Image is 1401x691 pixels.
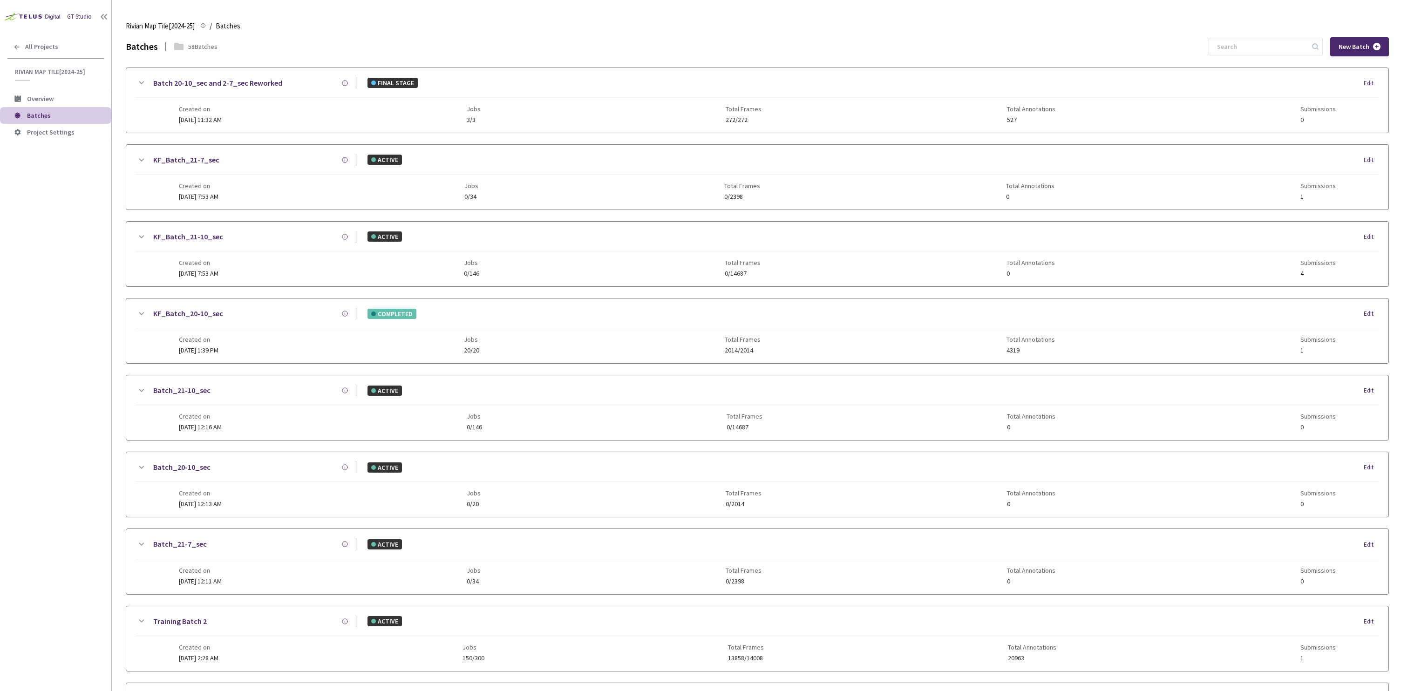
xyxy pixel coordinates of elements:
[725,259,761,266] span: Total Frames
[153,308,223,319] a: KF_Batch_20-10_sec
[1007,501,1055,508] span: 0
[1300,655,1336,662] span: 1
[464,182,478,190] span: Jobs
[724,182,760,190] span: Total Frames
[464,259,479,266] span: Jobs
[126,375,1388,440] div: Batch_21-10_secACTIVEEditCreated on[DATE] 12:16 AMJobs0/146Total Frames0/14687Total Annotations0S...
[126,145,1388,210] div: KF_Batch_21-7_secACTIVEEditCreated on[DATE] 7:53 AMJobs0/34Total Frames0/2398Total Annotations0Su...
[27,111,51,120] span: Batches
[1300,567,1336,574] span: Submissions
[725,270,761,277] span: 0/14687
[726,578,762,585] span: 0/2398
[1007,259,1055,266] span: Total Annotations
[153,231,223,243] a: KF_Batch_21-10_sec
[464,270,479,277] span: 0/146
[367,309,416,319] div: COMPLETED
[367,231,402,242] div: ACTIVE
[126,529,1388,594] div: Batch_21-7_secACTIVEEditCreated on[DATE] 12:11 AMJobs0/34Total Frames0/2398Total Annotations0Subm...
[1300,578,1336,585] span: 0
[367,539,402,549] div: ACTIVE
[467,578,481,585] span: 0/34
[1008,655,1056,662] span: 20963
[179,567,222,574] span: Created on
[367,78,418,88] div: FINAL STAGE
[179,336,218,343] span: Created on
[1007,578,1055,585] span: 0
[1300,347,1336,354] span: 1
[153,77,282,89] a: Batch 20-10_sec and 2-7_sec Reworked
[126,39,158,54] div: Batches
[1300,501,1336,508] span: 0
[462,655,484,662] span: 150/300
[126,606,1388,671] div: Training Batch 2ACTIVEEditCreated on[DATE] 2:28 AMJobs150/300Total Frames13858/14008Total Annotat...
[1364,463,1379,472] div: Edit
[153,538,207,550] a: Batch_21-7_sec
[153,616,207,627] a: Training Batch 2
[1006,182,1054,190] span: Total Annotations
[1364,232,1379,242] div: Edit
[1300,336,1336,343] span: Submissions
[1007,489,1055,497] span: Total Annotations
[367,616,402,626] div: ACTIVE
[179,259,218,266] span: Created on
[467,116,481,123] span: 3/3
[464,193,478,200] span: 0/34
[1007,413,1055,420] span: Total Annotations
[1300,424,1336,431] span: 0
[179,182,218,190] span: Created on
[179,577,222,585] span: [DATE] 12:11 AM
[728,644,764,651] span: Total Frames
[467,424,482,431] span: 0/146
[126,68,1388,133] div: Batch 20-10_sec and 2-7_sec ReworkedFINAL STAGEEditCreated on[DATE] 11:32 AMJobs3/3Total Frames27...
[367,386,402,396] div: ACTIVE
[1211,38,1311,55] input: Search
[728,655,764,662] span: 13858/14008
[1300,270,1336,277] span: 4
[153,154,219,166] a: KF_Batch_21-7_sec
[188,41,218,52] div: 58 Batches
[725,347,761,354] span: 2014/2014
[210,20,212,32] li: /
[1364,156,1379,165] div: Edit
[179,413,222,420] span: Created on
[15,68,98,76] span: Rivian Map Tile[2024-25]
[1007,347,1055,354] span: 4319
[25,43,58,51] span: All Projects
[126,20,195,32] span: Rivian Map Tile[2024-25]
[1300,105,1336,113] span: Submissions
[1300,182,1336,190] span: Submissions
[467,489,481,497] span: Jobs
[126,222,1388,286] div: KF_Batch_21-10_secACTIVEEditCreated on[DATE] 7:53 AMJobs0/146Total Frames0/14687Total Annotations...
[1007,116,1055,123] span: 527
[179,346,218,354] span: [DATE] 1:39 PM
[179,105,222,113] span: Created on
[467,567,481,574] span: Jobs
[179,644,218,651] span: Created on
[1008,644,1056,651] span: Total Annotations
[1300,644,1336,651] span: Submissions
[1364,79,1379,88] div: Edit
[467,105,481,113] span: Jobs
[1300,413,1336,420] span: Submissions
[1364,540,1379,549] div: Edit
[1339,43,1369,51] span: New Batch
[153,385,211,396] a: Batch_21-10_sec
[367,155,402,165] div: ACTIVE
[126,298,1388,363] div: KF_Batch_20-10_secCOMPLETEDEditCreated on[DATE] 1:39 PMJobs20/20Total Frames2014/2014Total Annota...
[726,489,762,497] span: Total Frames
[179,115,222,124] span: [DATE] 11:32 AM
[1300,193,1336,200] span: 1
[153,461,211,473] a: Batch_20-10_sec
[27,95,54,103] span: Overview
[726,116,762,123] span: 272/272
[726,105,762,113] span: Total Frames
[1300,489,1336,497] span: Submissions
[179,500,222,508] span: [DATE] 12:13 AM
[67,12,92,21] div: GT Studio
[724,193,760,200] span: 0/2398
[179,489,222,497] span: Created on
[726,567,762,574] span: Total Frames
[725,336,761,343] span: Total Frames
[1300,116,1336,123] span: 0
[1364,617,1379,626] div: Edit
